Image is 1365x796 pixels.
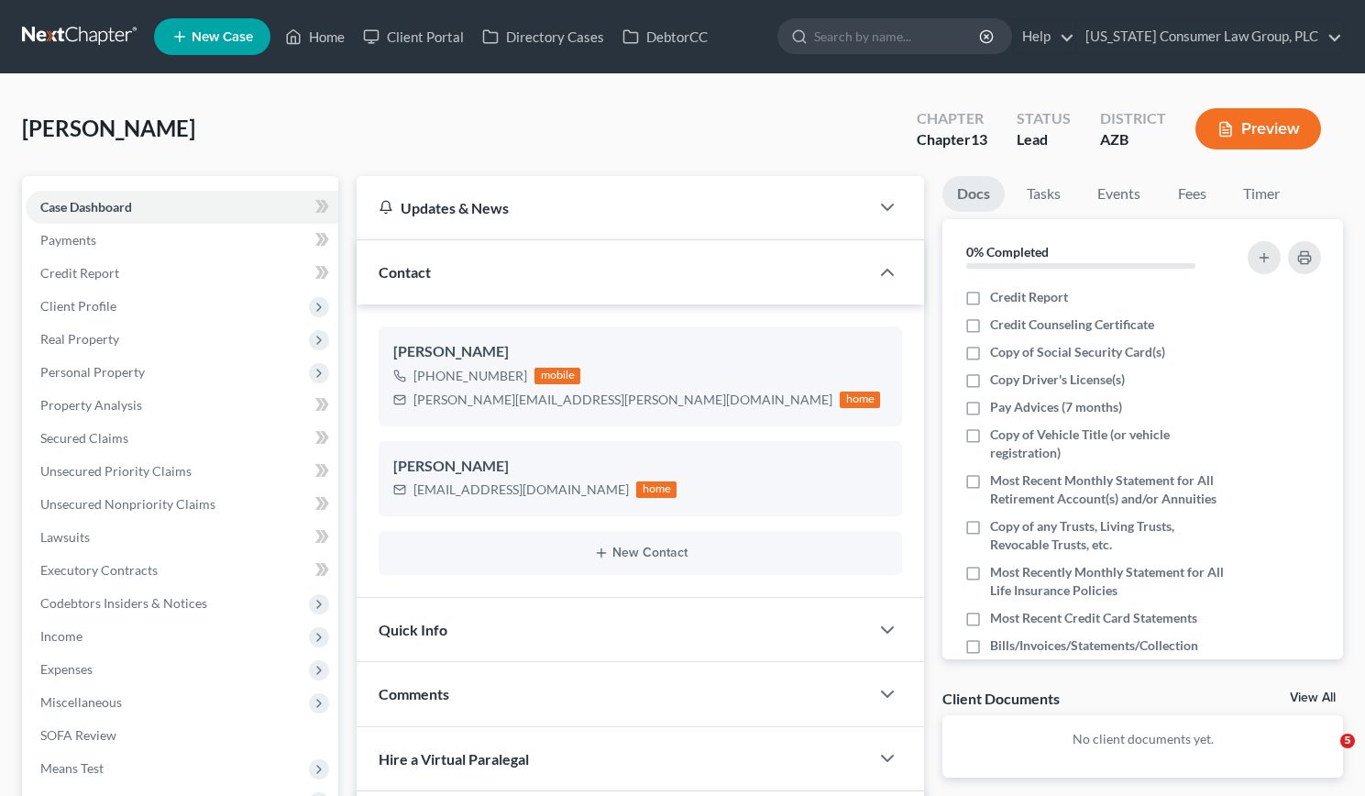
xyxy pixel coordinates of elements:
[40,661,93,677] span: Expenses
[1100,108,1166,129] div: District
[990,517,1227,554] span: Copy of any Trusts, Living Trusts, Revocable Trusts, etc.
[379,685,449,702] span: Comments
[276,20,354,53] a: Home
[26,257,338,290] a: Credit Report
[40,298,116,314] span: Client Profile
[40,562,158,578] span: Executory Contracts
[26,191,338,224] a: Case Dashboard
[40,199,132,215] span: Case Dashboard
[26,389,338,422] a: Property Analysis
[917,129,987,150] div: Chapter
[840,392,880,408] div: home
[379,750,529,768] span: Hire a Virtual Paralegal
[40,397,142,413] span: Property Analysis
[393,546,887,560] button: New Contact
[1162,176,1221,212] a: Fees
[40,628,83,644] span: Income
[990,398,1122,416] span: Pay Advices (7 months)
[26,422,338,455] a: Secured Claims
[613,20,717,53] a: DebtorCC
[26,521,338,554] a: Lawsuits
[413,391,832,409] div: [PERSON_NAME][EMAIL_ADDRESS][PERSON_NAME][DOMAIN_NAME]
[26,554,338,587] a: Executory Contracts
[990,343,1165,361] span: Copy of Social Security Card(s)
[473,20,613,53] a: Directory Cases
[1303,734,1347,778] iframe: Intercom live chat
[971,130,987,148] span: 13
[917,108,987,129] div: Chapter
[990,471,1227,508] span: Most Recent Monthly Statement for All Retirement Account(s) and/or Annuities
[942,689,1060,708] div: Client Documents
[40,430,128,446] span: Secured Claims
[22,115,195,141] span: [PERSON_NAME]
[40,331,119,347] span: Real Property
[1100,129,1166,150] div: AZB
[1017,108,1071,129] div: Status
[1012,176,1075,212] a: Tasks
[534,368,580,384] div: mobile
[990,370,1125,389] span: Copy Driver's License(s)
[40,232,96,248] span: Payments
[26,455,338,488] a: Unsecured Priority Claims
[413,481,629,499] div: [EMAIL_ADDRESS][DOMAIN_NAME]
[957,730,1328,748] p: No client documents yet.
[1228,176,1294,212] a: Timer
[990,609,1197,627] span: Most Recent Credit Card Statements
[40,364,145,380] span: Personal Property
[379,263,431,281] span: Contact
[1195,108,1321,149] button: Preview
[1340,734,1355,748] span: 5
[393,341,887,363] div: [PERSON_NAME]
[942,176,1005,212] a: Docs
[40,694,122,710] span: Miscellaneous
[990,315,1154,334] span: Credit Counseling Certificate
[1076,20,1342,53] a: [US_STATE] Consumer Law Group, PLC
[379,198,847,217] div: Updates & News
[40,529,90,545] span: Lawsuits
[1083,176,1155,212] a: Events
[966,244,1049,260] strong: 0% Completed
[40,496,215,512] span: Unsecured Nonpriority Claims
[354,20,473,53] a: Client Portal
[40,595,207,611] span: Codebtors Insiders & Notices
[814,19,982,53] input: Search by name...
[990,636,1227,673] span: Bills/Invoices/Statements/Collection Letters/Creditor Correspondence
[26,488,338,521] a: Unsecured Nonpriority Claims
[1290,691,1336,704] a: View All
[379,621,447,638] span: Quick Info
[393,456,887,478] div: [PERSON_NAME]
[40,265,119,281] span: Credit Report
[1013,20,1074,53] a: Help
[26,224,338,257] a: Payments
[990,288,1068,306] span: Credit Report
[636,481,677,498] div: home
[40,760,104,776] span: Means Test
[26,719,338,752] a: SOFA Review
[413,367,527,385] div: [PHONE_NUMBER]
[40,727,116,743] span: SOFA Review
[990,563,1227,600] span: Most Recently Monthly Statement for All Life Insurance Policies
[1017,129,1071,150] div: Lead
[192,30,253,44] span: New Case
[990,426,1227,462] span: Copy of Vehicle Title (or vehicle registration)
[40,463,192,479] span: Unsecured Priority Claims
